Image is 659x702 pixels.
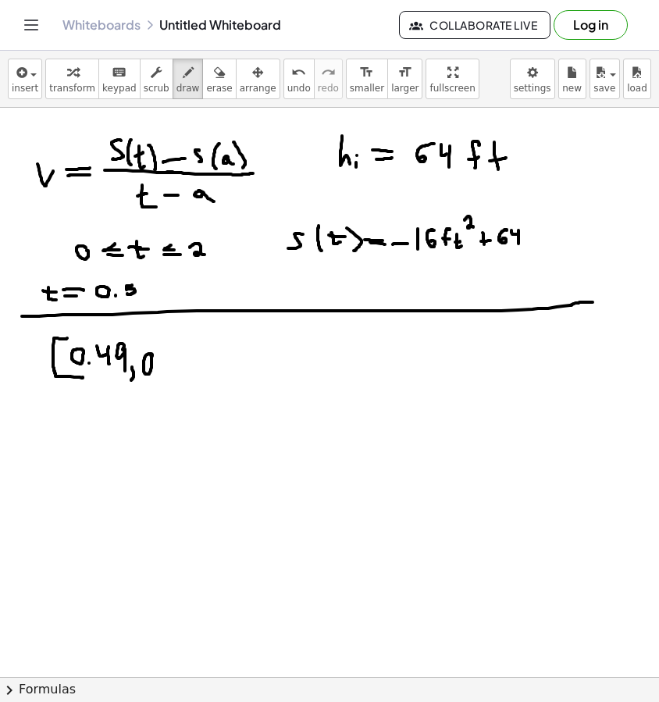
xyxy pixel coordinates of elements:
span: insert [12,83,38,94]
span: Collaborate Live [412,18,537,32]
span: transform [49,83,95,94]
span: arrange [240,83,276,94]
span: smaller [350,83,384,94]
span: settings [514,83,551,94]
i: redo [321,63,336,82]
i: keyboard [112,63,126,82]
button: arrange [236,59,280,99]
a: Whiteboards [62,17,141,33]
button: scrub [140,59,173,99]
span: erase [206,83,232,94]
button: format_sizelarger [387,59,422,99]
button: Log in [554,10,628,40]
button: draw [173,59,204,99]
button: settings [510,59,555,99]
span: undo [287,83,311,94]
button: save [590,59,620,99]
span: keypad [102,83,137,94]
button: Collaborate Live [399,11,550,39]
span: save [593,83,615,94]
button: new [558,59,586,99]
span: larger [391,83,419,94]
button: insert [8,59,42,99]
button: transform [45,59,99,99]
button: load [623,59,651,99]
span: new [562,83,582,94]
span: scrub [144,83,169,94]
span: fullscreen [429,83,475,94]
button: keyboardkeypad [98,59,141,99]
i: format_size [397,63,412,82]
span: load [627,83,647,94]
button: erase [202,59,236,99]
span: draw [176,83,200,94]
button: format_sizesmaller [346,59,388,99]
button: fullscreen [426,59,479,99]
button: Toggle navigation [19,12,44,37]
button: redoredo [314,59,343,99]
span: redo [318,83,339,94]
i: format_size [359,63,374,82]
i: undo [291,63,306,82]
button: undoundo [283,59,315,99]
